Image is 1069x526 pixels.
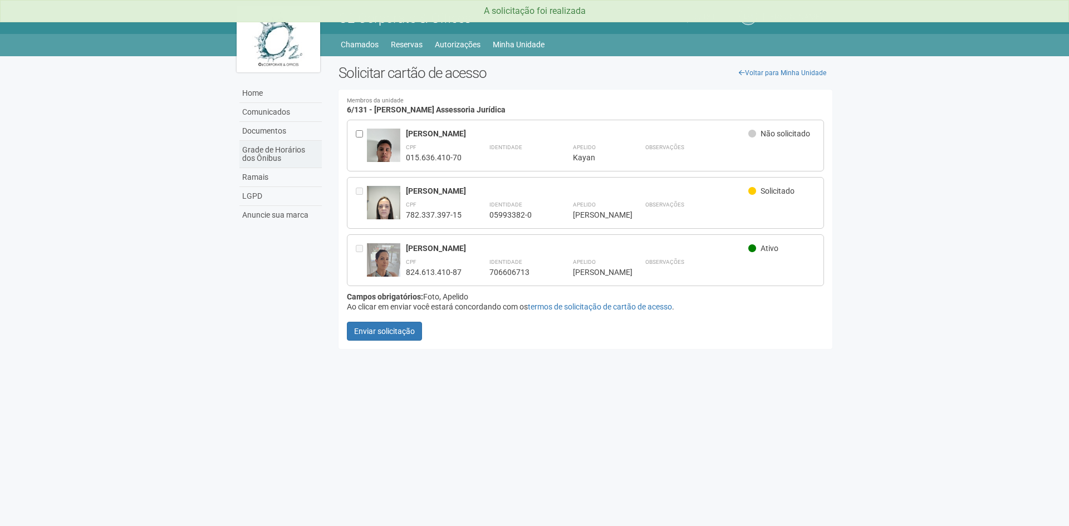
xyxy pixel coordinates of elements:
[367,243,400,288] img: user.jpg
[573,144,596,150] strong: Apelido
[573,201,596,208] strong: Apelido
[645,259,684,265] strong: Observações
[239,141,322,168] a: Grade de Horários dos Ônibus
[733,65,832,81] a: Voltar para Minha Unidade
[356,243,367,277] div: Entre em contato com a Aministração para solicitar o cancelamento ou 2a via
[493,37,545,52] a: Minha Unidade
[573,153,617,163] div: Kayan
[347,98,824,114] h4: 6/131 - [PERSON_NAME] Assessoria Jurídica
[239,187,322,206] a: LGPD
[347,98,824,104] small: Membros da unidade
[761,186,795,195] span: Solicitado
[406,186,748,196] div: [PERSON_NAME]
[239,103,322,122] a: Comunicados
[489,259,522,265] strong: Identidade
[239,168,322,187] a: Ramais
[573,267,617,277] div: [PERSON_NAME]
[347,292,423,301] strong: Campos obrigatórios:
[406,243,748,253] div: [PERSON_NAME]
[573,210,617,220] div: [PERSON_NAME]
[406,129,748,139] div: [PERSON_NAME]
[645,144,684,150] strong: Observações
[341,37,379,52] a: Chamados
[347,292,824,302] div: Foto, Apelido
[339,65,832,81] h2: Solicitar cartão de acesso
[347,302,824,312] div: Ao clicar em enviar você estará concordando com os .
[406,210,462,220] div: 782.337.397-15
[239,122,322,141] a: Documentos
[406,259,416,265] strong: CPF
[573,259,596,265] strong: Apelido
[406,144,416,150] strong: CPF
[391,37,423,52] a: Reservas
[645,201,684,208] strong: Observações
[761,244,778,253] span: Ativo
[489,201,522,208] strong: Identidade
[435,37,480,52] a: Autorizações
[237,6,320,72] img: logo.jpg
[489,144,522,150] strong: Identidade
[406,153,462,163] div: 015.636.410-70
[489,267,545,277] div: 706606713
[528,302,672,311] a: termos de solicitação de cartão de acesso
[367,186,400,230] img: user.jpg
[356,186,367,220] div: Entre em contato com a Aministração para solicitar o cancelamento ou 2a via
[347,322,422,341] button: Enviar solicitação
[489,210,545,220] div: 05993382-0
[367,129,400,178] img: user.jpg
[239,84,322,103] a: Home
[406,201,416,208] strong: CPF
[761,129,810,138] span: Não solicitado
[406,267,462,277] div: 824.613.410-87
[239,206,322,224] a: Anuncie sua marca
